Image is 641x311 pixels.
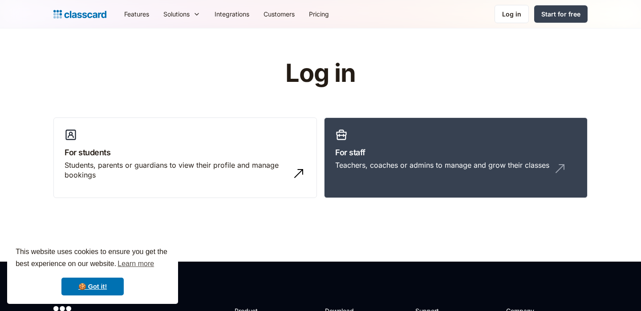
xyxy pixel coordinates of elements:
h3: For staff [335,146,576,158]
div: Start for free [541,9,580,19]
a: For studentsStudents, parents or guardians to view their profile and manage bookings [53,117,317,198]
a: Log in [495,5,529,23]
div: Solutions [156,4,207,24]
div: Log in [502,9,521,19]
h1: Log in [179,60,462,87]
a: Customers [256,4,302,24]
div: Students, parents or guardians to view their profile and manage bookings [65,160,288,180]
a: home [53,8,106,20]
div: Solutions [163,9,190,19]
a: Integrations [207,4,256,24]
div: Teachers, coaches or admins to manage and grow their classes [335,160,549,170]
a: dismiss cookie message [61,278,124,295]
a: Start for free [534,5,588,23]
a: Pricing [302,4,336,24]
div: cookieconsent [7,238,178,304]
h3: For students [65,146,306,158]
a: learn more about cookies [116,257,155,271]
span: This website uses cookies to ensure you get the best experience on our website. [16,246,170,271]
a: For staffTeachers, coaches or admins to manage and grow their classes [324,117,588,198]
a: Features [117,4,156,24]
